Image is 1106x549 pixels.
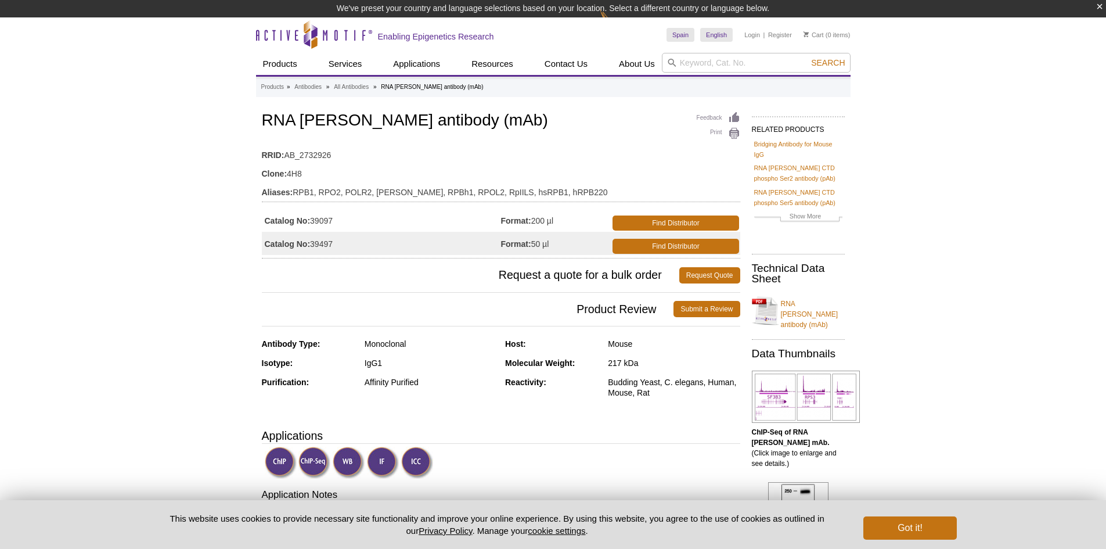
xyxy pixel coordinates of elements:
div: IgG1 [365,358,496,368]
a: Products [256,53,304,75]
a: Feedback [697,112,740,124]
img: Your Cart [804,31,809,37]
a: Privacy Policy [419,526,472,536]
div: Monoclonal [365,339,496,349]
a: About Us [612,53,662,75]
h3: Applications [262,427,740,444]
a: Products [261,82,284,92]
td: 4H8 [262,162,740,180]
h2: Enabling Epigenetics Research [378,31,494,42]
button: Search [808,58,848,68]
strong: Reactivity: [505,378,546,387]
p: This website uses cookies to provide necessary site functionality and improve your online experie... [150,512,845,537]
span: Product Review [262,301,674,317]
input: Keyword, Cat. No. [662,53,851,73]
a: Resources [464,53,520,75]
span: Search [811,58,845,67]
img: Change Here [600,9,631,36]
a: Antibodies [294,82,322,92]
a: Spain [667,28,694,42]
a: Login [744,31,760,39]
a: Contact Us [538,53,595,75]
strong: Antibody Type: [262,339,320,349]
td: 50 µl [501,232,611,255]
img: Immunocytochemistry Validated [401,447,433,479]
a: RNA [PERSON_NAME] CTD phospho Ser2 antibody (pAb) [754,163,842,184]
a: Find Distributor [613,239,738,254]
strong: Molecular Weight: [505,358,575,368]
h1: RNA [PERSON_NAME] antibody (mAb) [262,112,740,131]
button: cookie settings [528,526,585,536]
td: RPB1, RPO2, POLR2, [PERSON_NAME], RPBh1, RPOL2, RpIILS, hsRPB1, hRPB220 [262,180,740,199]
strong: Purification: [262,378,309,387]
strong: RRID: [262,150,284,160]
div: Affinity Purified [365,377,496,387]
a: Bridging Antibody for Mouse IgG [754,139,842,160]
a: RNA [PERSON_NAME] antibody (mAb) [752,292,845,330]
a: Applications [386,53,447,75]
td: 200 µl [501,209,611,232]
a: All Antibodies [334,82,369,92]
a: Submit a Review [673,301,740,317]
img: ChIP Validated [265,447,297,479]
a: RNA [PERSON_NAME] CTD phospho Ser5 antibody (pAb) [754,187,842,208]
div: Budding Yeast, C. elegans, Human, Mouse, Rat [608,377,740,398]
span: Request a quote for a bulk order [262,267,679,284]
a: Request Quote [679,267,740,284]
strong: Host: [505,339,526,349]
a: Find Distributor [613,216,738,231]
div: 217 kDa [608,358,740,368]
p: (Click image to enlarge and see details.) [752,427,845,469]
img: RNA pol II antibody (mAb) tested by ChIP-Seq. [752,371,860,423]
a: Services [322,53,369,75]
li: | [763,28,765,42]
a: Print [697,127,740,140]
strong: Catalog No: [265,239,311,249]
a: Cart [804,31,824,39]
a: English [700,28,733,42]
h2: Technical Data Sheet [752,263,845,284]
strong: Aliases: [262,187,293,198]
li: » [287,84,290,90]
strong: Format: [501,239,531,249]
img: Western Blot Validated [333,447,365,479]
div: Mouse [608,339,740,349]
h2: Data Thumbnails [752,349,845,359]
strong: Clone: [262,168,287,179]
img: Immunofluorescence Validated [367,447,399,479]
h2: RELATED PRODUCTS [752,116,845,137]
a: Show More [754,211,842,224]
b: ChIP-Seq of RNA [PERSON_NAME] mAb. [752,428,830,447]
td: 39097 [262,209,501,232]
li: RNA [PERSON_NAME] antibody (mAb) [381,84,483,90]
li: (0 items) [804,28,851,42]
a: Register [768,31,792,39]
li: » [373,84,377,90]
h3: Application Notes [262,488,740,504]
td: AB_2732926 [262,143,740,162]
strong: Format: [501,216,531,226]
li: » [326,84,330,90]
button: Got it! [863,516,956,540]
strong: Catalog No: [265,216,311,226]
img: ChIP-Seq Validated [298,447,330,479]
td: 39497 [262,232,501,255]
strong: Isotype: [262,358,293,368]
